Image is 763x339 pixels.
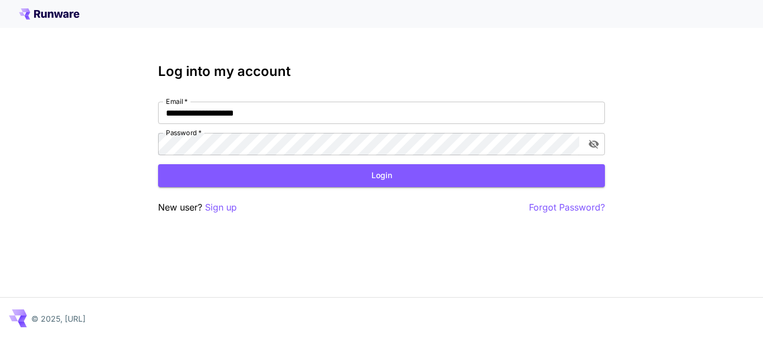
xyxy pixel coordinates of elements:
label: Password [166,128,202,137]
button: Login [158,164,605,187]
p: © 2025, [URL] [31,313,85,324]
label: Email [166,97,188,106]
button: Sign up [205,200,237,214]
button: Forgot Password? [529,200,605,214]
p: New user? [158,200,237,214]
h3: Log into my account [158,64,605,79]
button: toggle password visibility [584,134,604,154]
